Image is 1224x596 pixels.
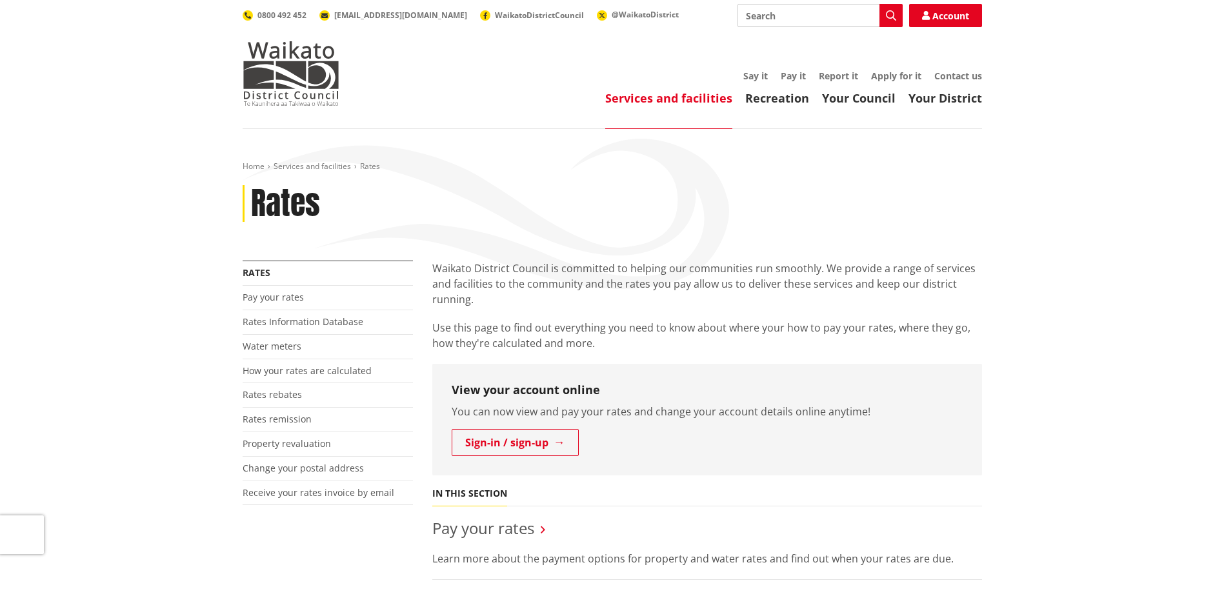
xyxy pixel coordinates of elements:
[432,488,507,499] h5: In this section
[243,161,982,172] nav: breadcrumb
[243,413,312,425] a: Rates remission
[612,9,679,20] span: @WaikatoDistrict
[243,291,304,303] a: Pay your rates
[819,70,858,82] a: Report it
[909,4,982,27] a: Account
[495,10,584,21] span: WaikatoDistrictCouncil
[243,41,339,106] img: Waikato District Council - Te Kaunihera aa Takiwaa o Waikato
[319,10,467,21] a: [EMAIL_ADDRESS][DOMAIN_NAME]
[243,462,364,474] a: Change your postal address
[432,517,534,539] a: Pay your rates
[243,437,331,450] a: Property revaluation
[432,261,982,307] p: Waikato District Council is committed to helping our communities run smoothly. We provide a range...
[243,10,306,21] a: 0800 492 452
[243,364,372,377] a: How your rates are calculated
[908,90,982,106] a: Your District
[781,70,806,82] a: Pay it
[243,486,394,499] a: Receive your rates invoice by email
[334,10,467,21] span: [EMAIL_ADDRESS][DOMAIN_NAME]
[432,551,982,566] p: Learn more about the payment options for property and water rates and find out when your rates ar...
[743,70,768,82] a: Say it
[243,315,363,328] a: Rates Information Database
[243,340,301,352] a: Water meters
[360,161,380,172] span: Rates
[251,185,320,223] h1: Rates
[243,161,265,172] a: Home
[822,90,896,106] a: Your Council
[745,90,809,106] a: Recreation
[934,70,982,82] a: Contact us
[597,9,679,20] a: @WaikatoDistrict
[452,383,963,397] h3: View your account online
[274,161,351,172] a: Services and facilities
[243,266,270,279] a: Rates
[605,90,732,106] a: Services and facilities
[871,70,921,82] a: Apply for it
[257,10,306,21] span: 0800 492 452
[480,10,584,21] a: WaikatoDistrictCouncil
[452,404,963,419] p: You can now view and pay your rates and change your account details online anytime!
[432,320,982,351] p: Use this page to find out everything you need to know about where your how to pay your rates, whe...
[243,388,302,401] a: Rates rebates
[737,4,903,27] input: Search input
[452,429,579,456] a: Sign-in / sign-up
